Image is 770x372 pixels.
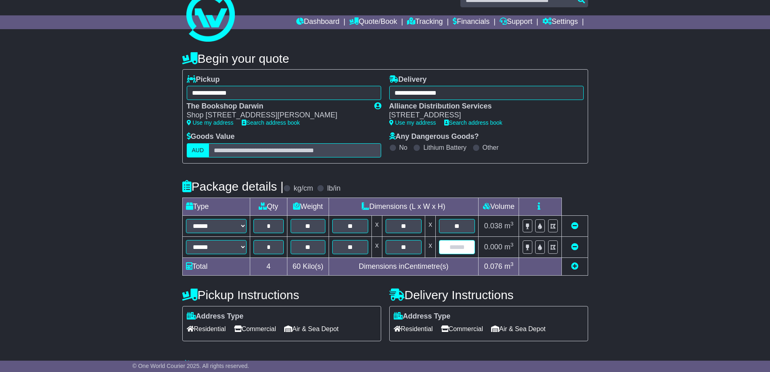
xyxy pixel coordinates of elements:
[441,323,483,335] span: Commercial
[187,132,235,141] label: Goods Value
[182,180,284,193] h4: Package details |
[182,198,250,215] td: Type
[187,111,366,120] div: Shop [STREET_ADDRESS][PERSON_NAME]
[453,15,489,29] a: Financials
[511,242,514,248] sup: 3
[182,52,588,65] h4: Begin your quote
[394,323,433,335] span: Residential
[187,312,244,321] label: Address Type
[389,288,588,302] h4: Delivery Instructions
[293,262,301,270] span: 60
[187,323,226,335] span: Residential
[389,132,479,141] label: Any Dangerous Goods?
[484,262,502,270] span: 0.076
[444,119,502,126] a: Search address book
[250,257,287,275] td: 4
[423,144,466,151] label: Lithium Battery
[571,243,578,251] a: Remove this item
[491,323,546,335] span: Air & Sea Depot
[484,243,502,251] span: 0.000
[293,184,313,193] label: kg/cm
[349,15,397,29] a: Quote/Book
[287,198,329,215] td: Weight
[187,119,234,126] a: Use my address
[187,102,366,111] div: The Bookshop Darwin
[571,222,578,230] a: Remove this item
[425,236,436,257] td: x
[394,312,451,321] label: Address Type
[504,222,514,230] span: m
[329,257,479,275] td: Dimensions in Centimetre(s)
[327,184,340,193] label: lb/in
[182,288,381,302] h4: Pickup Instructions
[484,222,502,230] span: 0.038
[511,221,514,227] sup: 3
[187,143,209,157] label: AUD
[182,257,250,275] td: Total
[371,215,382,236] td: x
[504,243,514,251] span: m
[389,102,576,111] div: Alliance Distribution Services
[242,119,300,126] a: Search address book
[571,262,578,270] a: Add new item
[483,144,499,151] label: Other
[389,119,436,126] a: Use my address
[133,363,249,369] span: © One World Courier 2025. All rights reserved.
[287,257,329,275] td: Kilo(s)
[234,323,276,335] span: Commercial
[479,198,519,215] td: Volume
[250,198,287,215] td: Qty
[371,236,382,257] td: x
[284,323,339,335] span: Air & Sea Depot
[425,215,436,236] td: x
[296,15,340,29] a: Dashboard
[542,15,578,29] a: Settings
[187,75,220,84] label: Pickup
[500,15,532,29] a: Support
[389,75,427,84] label: Delivery
[407,15,443,29] a: Tracking
[511,261,514,267] sup: 3
[389,111,576,120] div: [STREET_ADDRESS]
[329,198,479,215] td: Dimensions (L x W x H)
[399,144,407,151] label: No
[504,262,514,270] span: m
